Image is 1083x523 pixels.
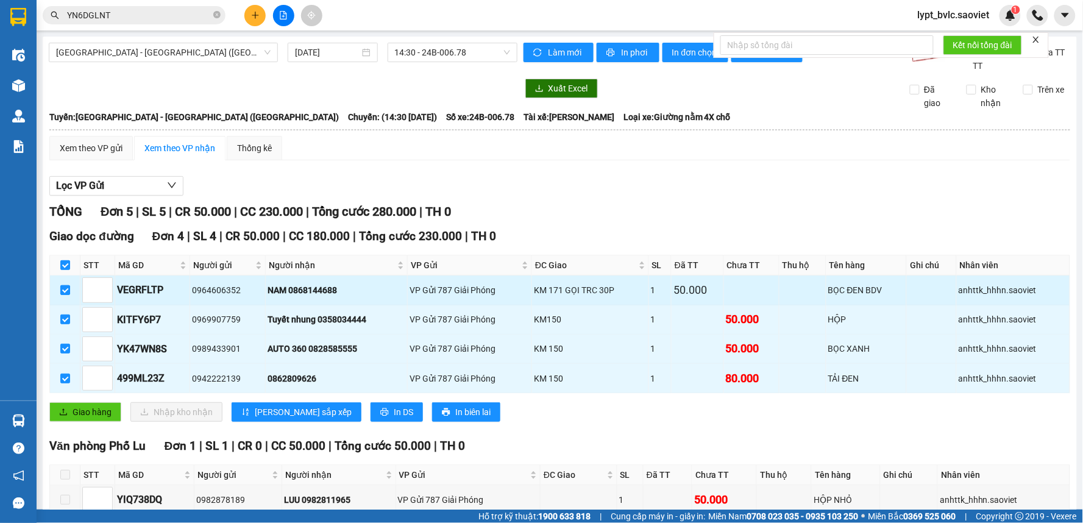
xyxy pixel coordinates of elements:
span: SL 5 [142,204,166,219]
div: VP Gửi 787 Giải Phóng [410,283,530,297]
div: KITFY6P7 [117,312,188,327]
span: Văn phòng Phố Lu [49,439,146,453]
button: syncLàm mới [524,43,594,62]
span: | [169,204,172,219]
div: 499ML23Z [117,371,188,386]
span: In đơn chọn [672,46,719,59]
span: TH 0 [425,204,451,219]
img: warehouse-icon [12,414,25,427]
span: Miền Bắc [868,510,956,523]
span: TH 0 [471,229,496,243]
span: | [306,204,309,219]
div: NAM 0868144688 [268,283,405,297]
span: Lọc VP Gửi [56,178,104,193]
span: close-circle [213,10,221,21]
span: Làm mới [549,46,584,59]
div: 1 [651,313,669,326]
img: logo-vxr [10,8,26,26]
span: CR 50.000 [225,229,280,243]
div: 0969907759 [192,313,263,326]
input: Nhập số tổng đài [720,35,934,55]
div: 0862809626 [268,372,405,385]
span: Tổng cước 50.000 [335,439,431,453]
th: Nhân viên [957,255,1070,276]
div: KM 171 GỌI TRC 30P [534,283,647,297]
img: icon-new-feature [1005,10,1016,21]
span: Kho nhận [976,83,1014,110]
span: Tài xế: [PERSON_NAME] [524,110,614,124]
div: TẢI ĐEN [828,372,905,385]
th: SL [649,255,672,276]
span: sort-ascending [241,408,250,418]
button: printerIn DS [371,402,423,422]
span: Hà Nội - Lào Cai - Sapa (Giường) [56,43,271,62]
div: YK47WN8S [117,341,188,357]
td: YK47WN8S [115,335,190,364]
div: Xem theo VP nhận [144,141,215,155]
span: Giao hàng [73,405,112,419]
span: | [265,439,268,453]
span: Cung cấp máy in - giấy in: [611,510,706,523]
span: CC 180.000 [289,229,350,243]
span: Người gửi [193,258,253,272]
span: | [600,510,602,523]
span: ⚪️ [862,514,865,519]
div: VP Gửi 787 Giải Phóng [398,493,539,507]
td: 499ML23Z [115,364,190,393]
button: downloadNhập kho nhận [130,402,222,422]
span: | [232,439,235,453]
div: YIQ738DQ [117,492,192,507]
div: anhttk_hhhn.saoviet [959,313,1068,326]
th: Đã TT [672,255,724,276]
div: 80.000 [726,370,777,387]
span: Người nhận [285,468,383,482]
button: downloadXuất Excel [525,79,598,98]
span: In DS [394,405,413,419]
span: upload [59,408,68,418]
th: STT [80,465,115,485]
span: | [434,439,437,453]
span: down [167,180,177,190]
button: In đơn chọn [662,43,729,62]
div: anhttk_hhhn.saoviet [959,342,1068,355]
button: sort-ascending[PERSON_NAME] sắp xếp [232,402,361,422]
span: | [136,204,139,219]
span: Người gửi [197,468,269,482]
span: message [13,497,24,509]
span: printer [606,48,617,58]
input: 13/09/2025 [295,46,359,59]
div: HỘP NHỎ [814,493,878,507]
td: VP Gửi 787 Giải Phóng [408,276,532,305]
span: Giao dọc đường [49,229,134,243]
div: Thống kê [237,141,272,155]
span: | [219,229,222,243]
div: KM150 [534,313,647,326]
div: 50.000 [694,491,755,508]
div: 1 [651,372,669,385]
span: Miền Nam [709,510,859,523]
span: question-circle [13,443,24,454]
span: SL 1 [205,439,229,453]
div: KM 150 [534,342,647,355]
div: VP Gửi 787 Giải Phóng [410,342,530,355]
div: anhttk_hhhn.saoviet [959,372,1068,385]
th: Tên hàng [812,465,880,485]
span: Đơn 1 [165,439,197,453]
span: TỔNG [49,204,82,219]
div: AUTO 360 0828585555 [268,342,405,355]
span: | [965,510,967,523]
div: 1 [651,342,669,355]
span: Hỗ trợ kỹ thuật: [478,510,591,523]
div: anhttk_hhhn.saoviet [940,493,1068,507]
div: KM 150 [534,372,647,385]
img: warehouse-icon [12,49,25,62]
span: Đơn 4 [152,229,185,243]
button: printerIn phơi [597,43,659,62]
div: VP Gửi 787 Giải Phóng [410,372,530,385]
b: Tuyến: [GEOGRAPHIC_DATA] - [GEOGRAPHIC_DATA] ([GEOGRAPHIC_DATA]) [49,112,339,122]
span: Tổng cước 280.000 [312,204,416,219]
span: CC 50.000 [271,439,325,453]
td: VP Gửi 787 Giải Phóng [408,364,532,393]
span: VP Gửi [399,468,528,482]
span: | [419,204,422,219]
